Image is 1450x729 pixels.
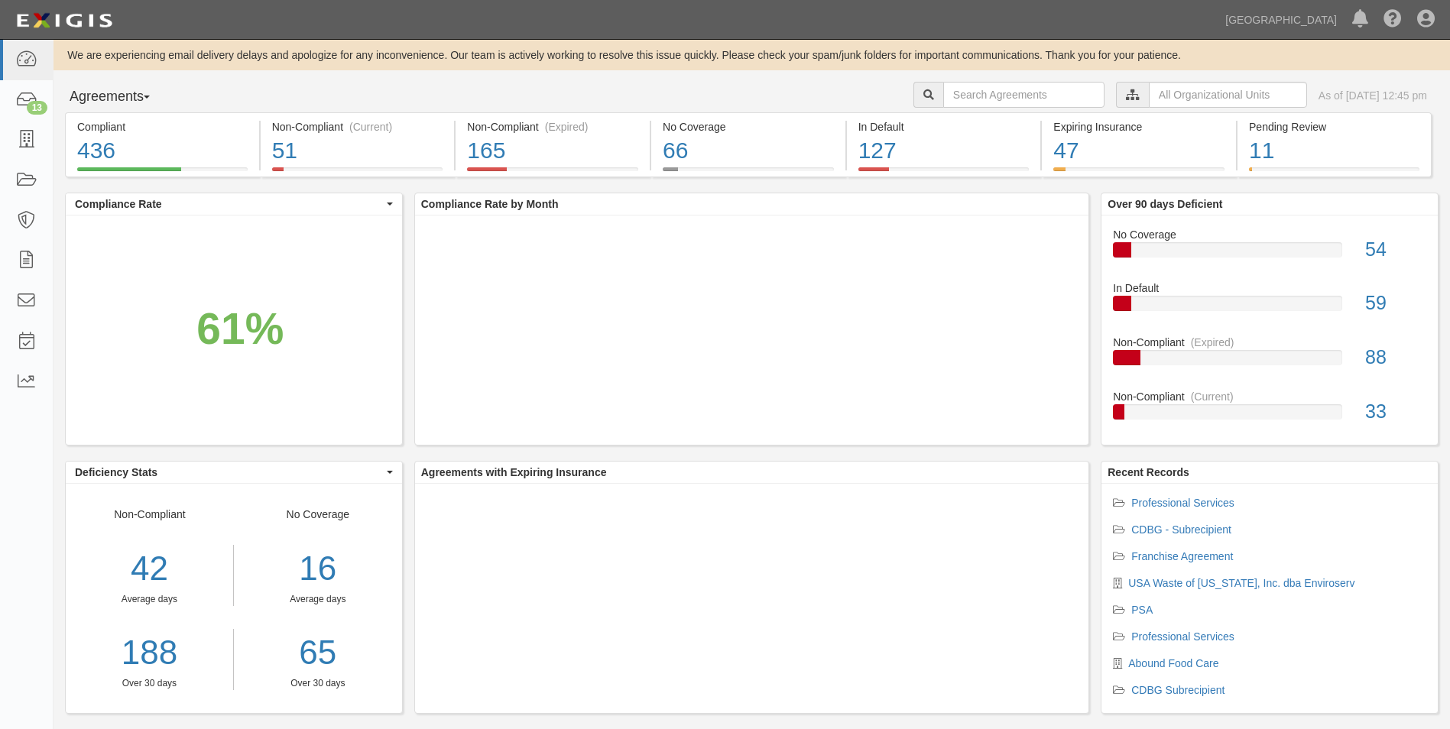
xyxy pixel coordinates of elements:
[847,167,1041,180] a: In Default127
[261,167,455,180] a: Non-Compliant(Current)51
[66,629,233,677] a: 188
[1108,466,1189,478] b: Recent Records
[66,462,402,483] button: Deficiency Stats
[1131,523,1231,536] a: CDBG - Subrecipient
[65,167,259,180] a: Compliant436
[545,119,589,134] div: (Expired)
[1354,290,1438,317] div: 59
[1191,389,1234,404] div: (Current)
[1131,604,1153,616] a: PSA
[1101,227,1438,242] div: No Coverage
[663,119,834,134] div: No Coverage
[1131,497,1234,509] a: Professional Services
[467,134,638,167] div: 165
[1238,167,1432,180] a: Pending Review11
[421,198,559,210] b: Compliance Rate by Month
[1191,335,1234,350] div: (Expired)
[65,82,180,112] button: Agreements
[1101,389,1438,404] div: Non-Compliant
[196,298,284,360] div: 61%
[66,677,233,690] div: Over 30 days
[1053,134,1225,167] div: 47
[349,119,392,134] div: (Current)
[77,134,248,167] div: 436
[1249,134,1419,167] div: 11
[272,119,443,134] div: Non-Compliant (Current)
[1042,167,1236,180] a: Expiring Insurance47
[1113,389,1426,432] a: Non-Compliant(Current)33
[245,593,391,606] div: Average days
[27,101,47,115] div: 13
[1113,227,1426,281] a: No Coverage54
[1354,344,1438,371] div: 88
[1053,119,1225,134] div: Expiring Insurance
[66,593,233,606] div: Average days
[11,7,117,34] img: logo-5460c22ac91f19d4615b14bd174203de0afe785f0fc80cf4dbbc73dc1793850b.png
[943,82,1105,108] input: Search Agreements
[245,629,391,677] a: 65
[858,134,1030,167] div: 127
[858,119,1030,134] div: In Default
[1149,82,1307,108] input: All Organizational Units
[1249,119,1419,134] div: Pending Review
[66,193,402,215] button: Compliance Rate
[1108,198,1222,210] b: Over 90 days Deficient
[272,134,443,167] div: 51
[1128,657,1218,669] a: Abound Food Care
[1131,550,1233,562] a: Franchise Agreement
[54,47,1450,63] div: We are experiencing email delivery delays and apologize for any inconvenience. Our team is active...
[1101,280,1438,296] div: In Default
[75,196,383,212] span: Compliance Rate
[66,545,233,593] div: 42
[1131,684,1225,696] a: CDBG Subrecipient
[1354,236,1438,264] div: 54
[467,119,638,134] div: Non-Compliant (Expired)
[1131,630,1234,643] a: Professional Services
[75,465,383,480] span: Deficiency Stats
[1319,88,1427,103] div: As of [DATE] 12:45 pm
[421,466,607,478] b: Agreements with Expiring Insurance
[456,167,650,180] a: Non-Compliant(Expired)165
[1384,11,1402,29] i: Help Center - Complianz
[1218,5,1345,35] a: [GEOGRAPHIC_DATA]
[245,677,391,690] div: Over 30 days
[234,507,402,690] div: No Coverage
[245,545,391,593] div: 16
[77,119,248,134] div: Compliant
[66,507,234,690] div: Non-Compliant
[1113,335,1426,389] a: Non-Compliant(Expired)88
[651,167,845,180] a: No Coverage66
[1128,577,1354,589] a: USA Waste of [US_STATE], Inc. dba Enviroserv
[1113,280,1426,335] a: In Default59
[1354,398,1438,426] div: 33
[663,134,834,167] div: 66
[1101,335,1438,350] div: Non-Compliant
